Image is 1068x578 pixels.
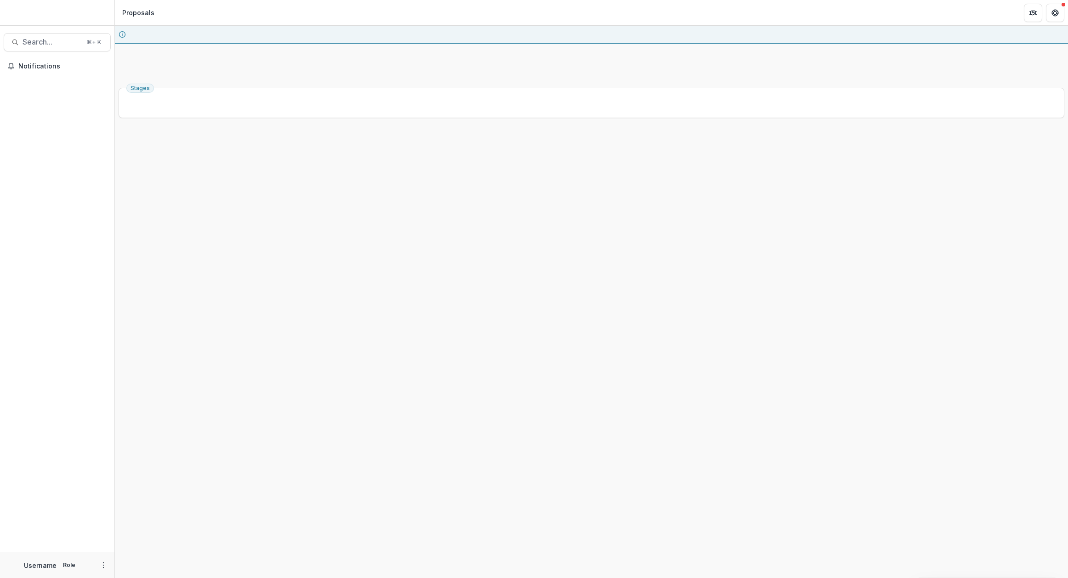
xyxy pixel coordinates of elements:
div: Proposals [122,8,154,17]
nav: breadcrumb [119,6,158,19]
span: Stages [131,85,150,91]
button: More [98,560,109,571]
span: Notifications [18,62,107,70]
button: Partners [1024,4,1042,22]
button: Notifications [4,59,111,74]
button: Get Help [1046,4,1064,22]
p: Role [60,561,78,569]
p: Username [24,561,57,570]
span: Search... [23,38,81,46]
button: Search... [4,33,111,51]
div: ⌘ + K [85,37,103,47]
